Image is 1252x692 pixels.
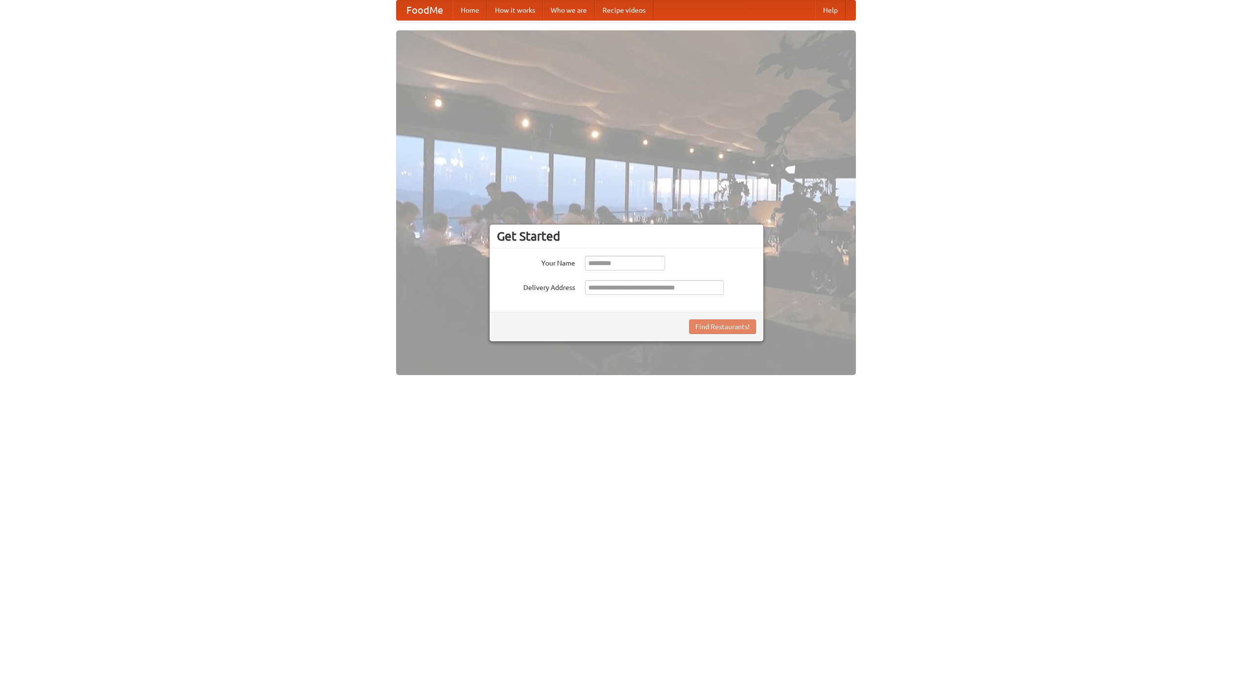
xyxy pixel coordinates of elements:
button: Find Restaurants! [689,319,756,334]
a: How it works [487,0,543,20]
a: FoodMe [397,0,453,20]
label: Your Name [497,256,575,268]
a: Recipe videos [595,0,653,20]
a: Who we are [543,0,595,20]
h3: Get Started [497,229,756,244]
a: Home [453,0,487,20]
label: Delivery Address [497,280,575,292]
a: Help [815,0,846,20]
